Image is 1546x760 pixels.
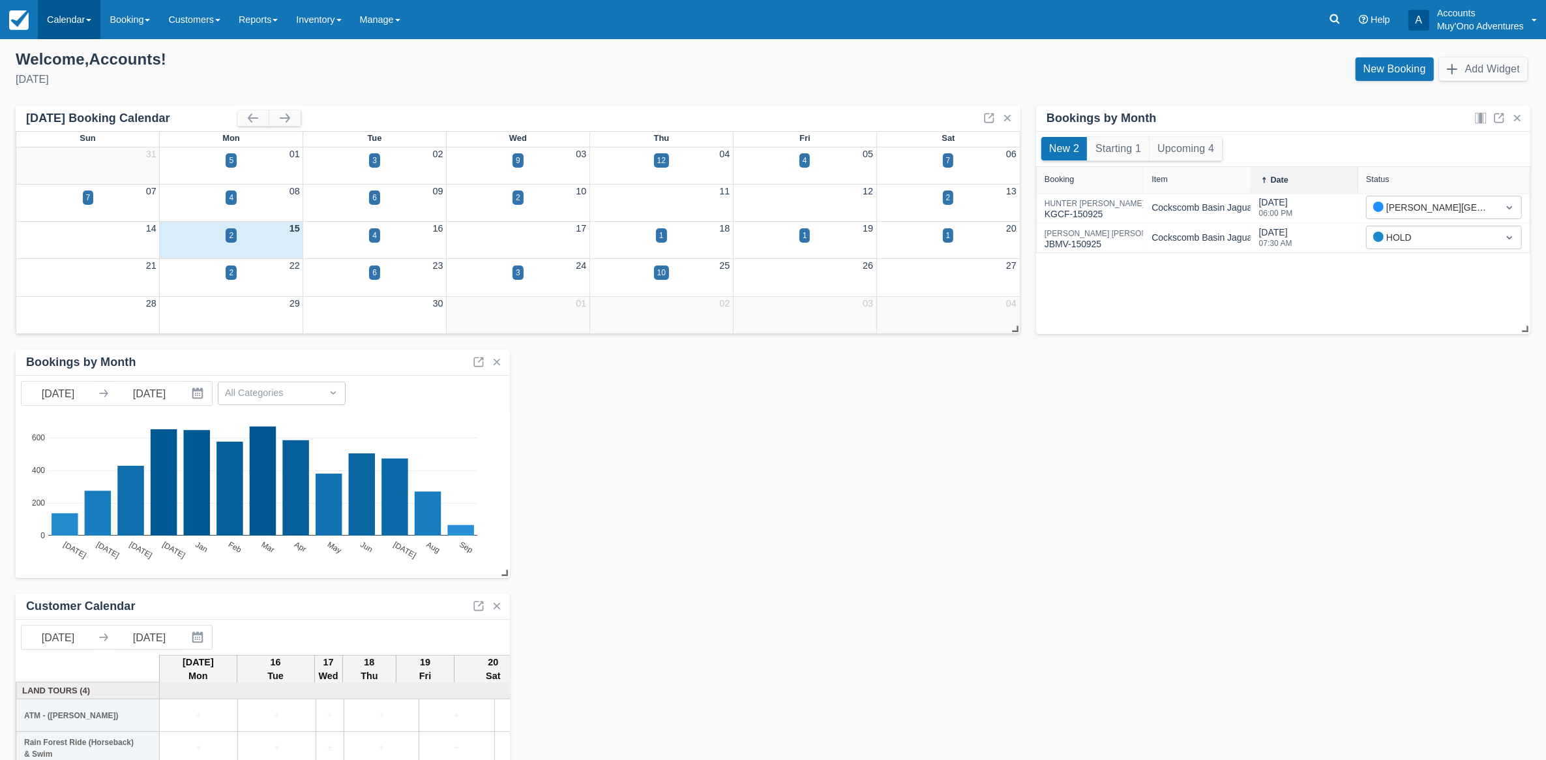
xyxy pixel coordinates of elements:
a: 20 [1006,223,1017,234]
a: 29 [290,298,300,309]
div: [DATE] [1259,196,1293,225]
div: A [1408,10,1429,31]
span: Sat [942,133,955,143]
a: + [423,741,490,755]
div: [PERSON_NAME][GEOGRAPHIC_DATA] [1373,200,1491,215]
div: Item [1152,175,1168,184]
a: 17 [576,223,586,234]
th: 16 Tue [237,655,314,684]
a: 04 [719,149,730,159]
div: 7 [86,192,91,204]
div: 1 [803,230,807,241]
a: 08 [290,186,300,196]
a: + [348,741,415,755]
div: 4 [372,230,377,241]
div: JBMV-150925 [1045,230,1176,251]
a: HUNTER [PERSON_NAME]KGCF-150925 [1045,205,1144,211]
span: Help [1371,14,1390,25]
div: 10 [657,267,666,279]
a: 13 [1006,186,1017,196]
div: 4 [229,192,233,204]
button: Starting 1 [1088,137,1149,160]
a: + [348,708,415,723]
a: [PERSON_NAME] [PERSON_NAME]JBMV-150925 [1045,235,1176,241]
div: 7 [946,155,951,166]
div: 2 [229,230,233,241]
a: 27 [1006,260,1017,271]
div: 4 [803,155,807,166]
a: 03 [576,149,586,159]
div: [PERSON_NAME] [PERSON_NAME] [1045,230,1176,237]
div: Status [1366,175,1390,184]
span: Tue [367,133,381,143]
a: 21 [146,260,156,271]
span: Wed [509,133,527,143]
div: [DATE] Booking Calendar [26,111,237,126]
a: + [498,741,566,755]
div: 1 [659,230,664,241]
a: 31 [146,149,156,159]
button: New 2 [1041,137,1087,160]
div: Booking [1045,175,1075,184]
span: Fri [799,133,810,143]
div: 5 [229,155,233,166]
a: 06 [1006,149,1017,159]
a: 30 [433,298,443,309]
input: End Date [113,626,186,649]
a: 26 [863,260,873,271]
span: Mon [222,133,240,143]
div: Bookings by Month [1047,111,1157,126]
a: + [163,741,234,755]
input: Start Date [22,382,95,405]
th: [DATE] Mon [160,655,237,684]
a: 22 [290,260,300,271]
div: Customer Calendar [26,599,136,614]
a: 15 [290,223,300,234]
div: Welcome , Accounts ! [16,50,763,69]
a: New Booking [1356,57,1434,81]
div: Cockscomb Basin Jaguar Preserve Night Hike [1152,201,1339,215]
a: 10 [576,186,586,196]
a: 28 [146,298,156,309]
div: KGCF-150925 [1045,200,1144,221]
span: Sun [80,133,95,143]
div: Date [1271,175,1288,185]
a: 05 [863,149,873,159]
th: 20 Sat [454,655,532,684]
th: 19 Fri [396,655,454,684]
a: 25 [719,260,730,271]
i: Help [1359,15,1368,24]
div: 3 [372,155,377,166]
p: Muy'Ono Adventures [1437,20,1524,33]
button: Add Widget [1439,57,1528,81]
a: + [320,708,340,723]
a: 16 [433,223,443,234]
th: 18 Thu [342,655,396,684]
a: 19 [863,223,873,234]
a: 07 [146,186,156,196]
div: 07:30 AM [1259,239,1292,247]
a: 03 [863,298,873,309]
div: 2 [229,267,233,279]
a: 04 [1006,298,1017,309]
span: Thu [654,133,670,143]
input: End Date [113,382,186,405]
a: 23 [433,260,443,271]
a: 01 [576,298,586,309]
a: + [320,741,340,755]
a: 02 [433,149,443,159]
div: [DATE] [1259,226,1292,255]
a: + [241,741,312,755]
div: 9 [516,155,520,166]
a: 24 [576,260,586,271]
div: Bookings by Month [26,355,136,370]
span: Dropdown icon [1503,231,1516,244]
p: Accounts [1437,7,1524,20]
div: 6 [372,192,377,204]
a: + [423,708,490,723]
a: + [241,708,312,723]
a: + [498,708,566,723]
div: 06:00 PM [1259,209,1293,217]
div: 6 [372,267,377,279]
a: 11 [719,186,730,196]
